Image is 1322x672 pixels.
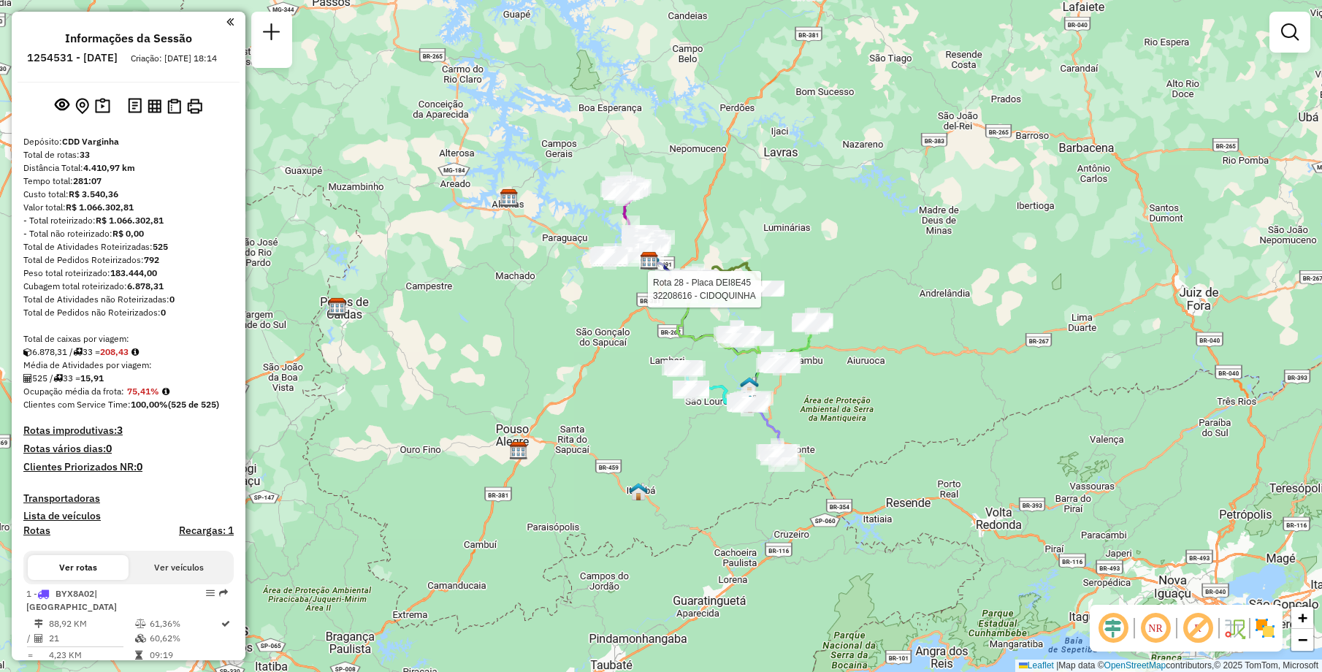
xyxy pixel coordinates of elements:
span: + [1298,608,1307,627]
em: Opções [206,589,215,597]
strong: 6.878,31 [127,280,164,291]
strong: 0 [169,294,175,305]
button: Ver rotas [28,555,129,580]
h4: Lista de veículos [23,510,234,522]
a: Leaflet [1019,660,1054,671]
div: Total de Atividades Roteirizadas: [23,240,234,253]
a: Rotas [23,524,50,537]
img: Tres Coracoes [684,272,703,291]
td: 09:19 [149,648,220,663]
td: 60,62% [149,631,220,646]
td: 61,36% [149,616,220,631]
td: = [26,648,34,663]
h4: Rotas vários dias: [23,443,234,455]
button: Imprimir Rotas [184,96,205,117]
span: − [1298,630,1307,649]
strong: 15,91 [80,373,104,383]
i: Cubagem total roteirizado [23,348,32,356]
strong: 792 [144,254,159,265]
div: Total de Atividades não Roteirizadas: [23,293,234,306]
span: Exibir rótulo [1180,611,1215,646]
img: CDD Pouso Alegre [509,441,528,460]
i: Total de rotas [73,348,83,356]
div: Tempo total: [23,175,234,188]
a: Zoom in [1291,607,1313,629]
i: Meta Caixas/viagem: 212,60 Diferença: -4,17 [131,348,139,356]
div: 6.878,31 / 33 = [23,345,234,359]
i: Total de Atividades [23,374,32,383]
strong: 183.444,00 [110,267,157,278]
span: | [1056,660,1058,671]
div: Total de Pedidos não Roteirizados: [23,306,234,319]
strong: CDD Varginha [62,136,119,147]
a: OpenStreetMap [1104,660,1166,671]
i: Tempo total em rota [135,651,142,660]
button: Exibir sessão original [52,94,72,118]
h4: Recargas: 1 [179,524,234,537]
img: Ponto de Apoio - Varginha PA [735,391,754,410]
strong: 3 [117,424,123,437]
span: | [GEOGRAPHIC_DATA] [26,588,117,612]
img: Caxambu [770,353,789,372]
i: Total de Atividades [34,634,43,643]
div: Distância Total: [23,161,234,175]
img: CDD Poços de Caldas [328,297,347,316]
strong: 0 [106,442,112,455]
img: Fluxo de ruas [1223,616,1246,640]
img: Ponto de apoio FAD - Varginha [641,251,660,270]
img: PA - São Lourenço [741,394,760,413]
strong: 281:07 [73,175,102,186]
a: Zoom out [1291,629,1313,651]
td: 88,92 KM [48,616,134,631]
div: Depósito: [23,135,234,148]
div: Valor total: [23,201,234,214]
div: - Total não roteirizado: [23,227,234,240]
img: CDD Varginha [640,251,659,270]
td: 21 [48,631,134,646]
strong: R$ 0,00 [112,228,144,239]
h6: 1254531 - [DATE] [27,51,118,64]
div: Total de rotas: [23,148,234,161]
div: Total de Pedidos Roteirizados: [23,253,234,267]
span: Clientes com Service Time: [23,399,131,410]
img: Tres Pontas [614,180,633,199]
h4: Informações da Sessão [65,31,192,45]
div: Média de Atividades por viagem: [23,359,234,372]
button: Visualizar relatório de Roteirização [145,96,164,115]
img: Soledade de Minas [740,376,759,395]
span: 1 - [26,588,117,612]
i: Total de rotas [53,374,63,383]
h4: Clientes Priorizados NR: [23,461,234,473]
span: BYX8A02 [56,588,94,599]
div: Cubagem total roteirizado: [23,280,234,293]
button: Centralizar mapa no depósito ou ponto de apoio [72,95,92,118]
strong: 0 [161,307,166,318]
span: Ocupação média da frota: [23,386,124,397]
div: Map data © contributors,© 2025 TomTom, Microsoft [1015,660,1322,672]
strong: 0 [137,460,142,473]
strong: 525 [153,241,168,252]
div: Total de caixas por viagem: [23,332,234,345]
i: Distância Total [34,619,43,628]
strong: R$ 1.066.302,81 [66,202,134,213]
span: Ocultar NR [1138,611,1173,646]
strong: 75,41% [127,386,159,397]
button: Logs desbloquear sessão [125,95,145,118]
div: Peso total roteirizado: [23,267,234,280]
strong: R$ 3.540,36 [69,188,118,199]
strong: 33 [80,149,90,160]
a: Clique aqui para minimizar o painel [226,13,234,30]
td: / [26,631,34,646]
div: Criação: [DATE] 18:14 [125,52,223,65]
i: Rota otimizada [221,619,230,628]
img: Pa Itajubá [629,482,648,501]
h4: Rotas improdutivas: [23,424,234,437]
em: Rota exportada [219,589,228,597]
strong: 100,00% [131,399,168,410]
button: Visualizar Romaneio [164,96,184,117]
a: Exibir filtros [1275,18,1304,47]
img: CDD Alfenas [500,188,519,207]
button: Painel de Sugestão [92,95,113,118]
span: Ocultar deslocamento [1096,611,1131,646]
